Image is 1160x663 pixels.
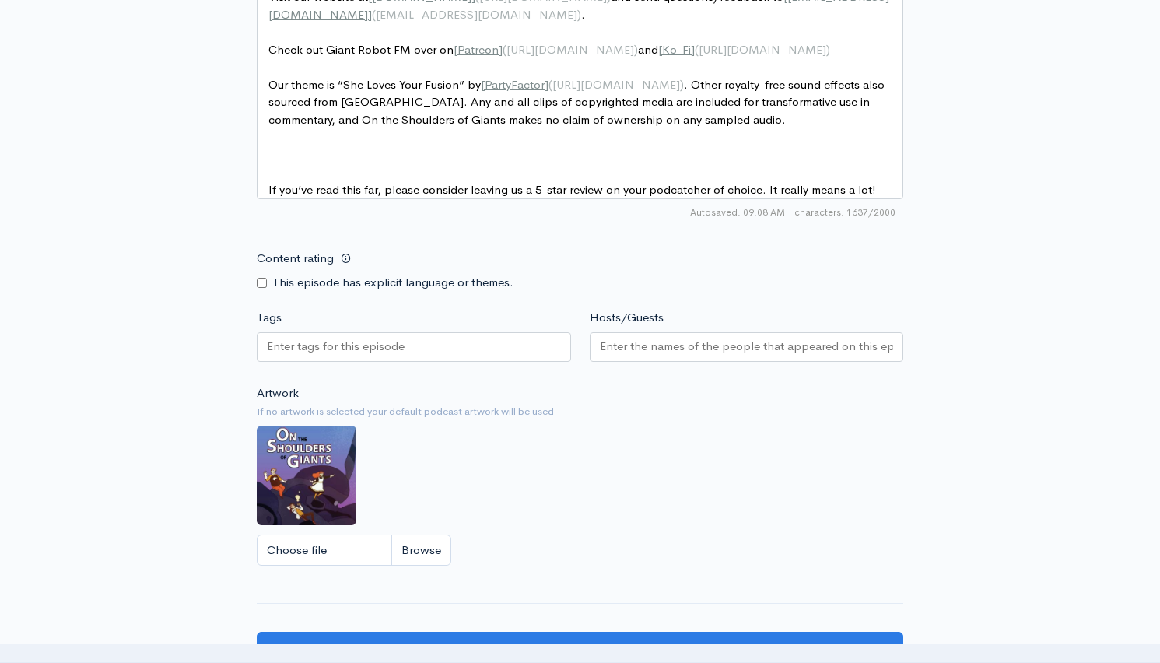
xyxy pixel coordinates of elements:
span: ) [680,77,684,92]
span: Patreon [457,42,499,57]
input: Enter tags for this episode [267,338,407,356]
span: [URL][DOMAIN_NAME] [699,42,826,57]
span: ( [503,42,506,57]
span: 1637/2000 [794,205,895,219]
small: If no artwork is selected your default podcast artwork will be used [257,404,903,419]
span: ) [577,7,581,22]
span: ] [368,7,372,22]
span: [ [658,42,662,57]
span: [ [454,42,457,57]
span: [URL][DOMAIN_NAME] [552,77,680,92]
input: Enter the names of the people that appeared on this episode [600,338,894,356]
span: Ko-Fi [662,42,691,57]
span: [ [481,77,485,92]
span: ) [826,42,830,57]
label: Content rating [257,243,334,275]
span: Our theme is “She Loves Your Fusion” by . Other royalty-free sound effects also sourced from [GEO... [268,77,888,127]
span: [EMAIL_ADDRESS][DOMAIN_NAME] [376,7,577,22]
span: Autosaved: 09:08 AM [690,205,785,219]
span: ) [634,42,638,57]
span: ( [372,7,376,22]
span: ] [691,42,695,57]
span: ] [545,77,548,92]
span: Check out Giant Robot FM over on and [268,42,830,57]
span: ( [695,42,699,57]
span: ] [499,42,503,57]
span: PartyFactor [485,77,545,92]
label: Artwork [257,384,299,402]
span: [URL][DOMAIN_NAME] [506,42,634,57]
span: ( [548,77,552,92]
label: This episode has explicit language or themes. [272,274,513,292]
span: If you’ve read this far, please consider leaving us a 5-star review on your podcatcher of choice.... [268,182,876,197]
label: Tags [257,309,282,327]
label: Hosts/Guests [590,309,664,327]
